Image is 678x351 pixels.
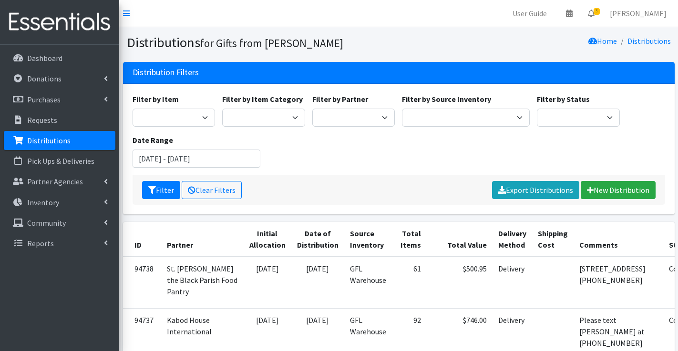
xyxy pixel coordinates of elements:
p: Purchases [27,95,61,104]
td: Delivery [493,257,532,309]
td: [DATE] [244,257,291,309]
span: 3 [594,8,600,15]
th: Total Items [392,222,427,257]
h1: Distributions [127,34,395,51]
label: Date Range [133,134,173,146]
th: Shipping Cost [532,222,574,257]
small: for Gifts from [PERSON_NAME] [200,36,343,50]
p: Reports [27,239,54,248]
th: Delivery Method [493,222,532,257]
th: ID [123,222,161,257]
th: Comments [574,222,663,257]
th: Partner [161,222,244,257]
a: New Distribution [581,181,656,199]
button: Filter [142,181,180,199]
p: Partner Agencies [27,177,83,186]
a: Dashboard [4,49,115,68]
td: 94738 [123,257,161,309]
a: Pick Ups & Deliveries [4,151,115,170]
th: Total Value [427,222,493,257]
p: Inventory [27,198,59,207]
a: Community [4,213,115,232]
p: Donations [27,74,62,83]
td: St. [PERSON_NAME] the Black Parish Food Pantry [161,257,244,309]
td: 61 [392,257,427,309]
label: Filter by Status [537,93,590,105]
p: Pick Ups & Deliveries [27,156,94,166]
a: Distributions [627,36,671,46]
p: Dashboard [27,53,62,63]
th: Initial Allocation [244,222,291,257]
img: HumanEssentials [4,6,115,38]
a: [PERSON_NAME] [602,4,674,23]
label: Filter by Source Inventory [402,93,491,105]
a: Requests [4,110,115,130]
h3: Distribution Filters [133,68,199,78]
a: Inventory [4,193,115,212]
a: Donations [4,69,115,88]
p: Distributions [27,136,71,145]
a: Purchases [4,90,115,109]
label: Filter by Partner [312,93,368,105]
a: User Guide [505,4,555,23]
a: Home [588,36,617,46]
th: Source Inventory [344,222,392,257]
p: Community [27,218,66,228]
a: Clear Filters [182,181,242,199]
a: 3 [580,4,602,23]
a: Partner Agencies [4,172,115,191]
a: Reports [4,234,115,253]
label: Filter by Item [133,93,179,105]
input: January 1, 2011 - December 31, 2011 [133,150,260,168]
label: Filter by Item Category [222,93,303,105]
a: Distributions [4,131,115,150]
td: [DATE] [291,257,344,309]
p: Requests [27,115,57,125]
th: Date of Distribution [291,222,344,257]
a: Export Distributions [492,181,579,199]
td: [STREET_ADDRESS] [PHONE_NUMBER] [574,257,663,309]
td: $500.95 [427,257,493,309]
td: GFL Warehouse [344,257,392,309]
